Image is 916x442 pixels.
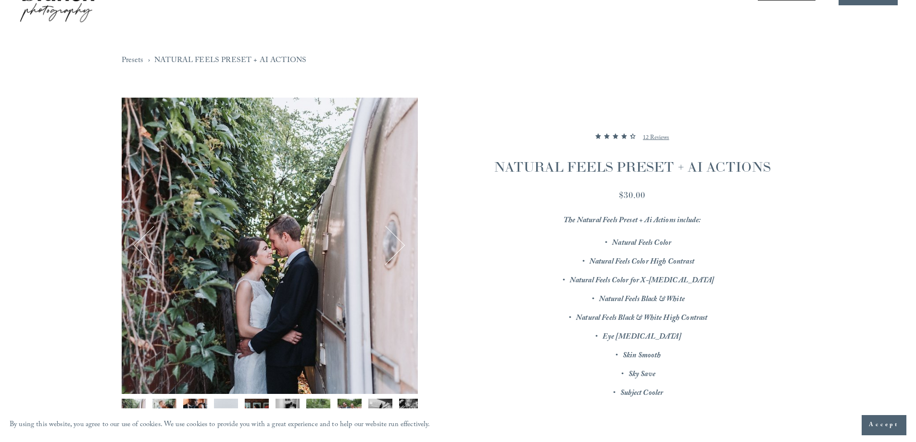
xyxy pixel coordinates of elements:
[470,157,794,177] h1: NATURAL FEELS PRESET + AI ACTIONS
[368,399,392,423] img: raleigh-wedding-photographer.jpg
[620,387,663,400] em: Subject Cooler
[643,132,669,144] p: 12 Reviews
[338,399,362,423] button: Image 8 of 12
[399,399,423,423] button: Image 10 of 12
[276,399,300,423] img: DSCF9372.jpg (Copy)
[183,399,207,423] img: DSCF8972.jpg (Copy)
[245,399,269,423] button: Image 5 of 12
[470,189,794,202] div: $30.00
[10,418,430,432] p: By using this website, you agree to our use of cookies. We use cookies to provide you with a grea...
[368,399,392,423] button: Image 9 of 12
[576,312,707,325] em: Natural Feels Black & White High Contrast
[152,399,176,423] button: Image 2 of 12
[612,237,671,250] em: Natural Feels Color
[564,215,701,227] em: The Natural Feels Preset + Ai Actions include:
[862,415,906,435] button: Accept
[367,227,404,264] button: Next
[399,399,423,423] img: FUJ15149.jpg (Copy)
[628,368,655,381] em: Sky Save
[122,399,146,423] img: DSCF9013.jpg (Copy)
[135,227,172,264] button: Previous
[643,126,669,150] a: 12 Reviews
[214,399,238,423] img: FUJ18856 copy.jpg (Copy)
[599,293,685,306] em: Natural Feels Black & White
[306,399,330,423] button: Image 7 of 12
[152,399,176,423] img: best-lightroom-preset-natural-look.jpg
[214,399,238,423] button: Image 4 of 12
[306,399,330,423] img: lightroom-presets-natural-look.jpg
[122,54,144,67] a: Presets
[590,256,694,269] em: Natural Feels Color High Contrast
[122,98,418,394] img: DSCF9013.jpg (Copy)
[869,420,899,430] span: Accept
[183,399,207,423] button: Image 3 of 12
[610,406,674,419] em: Subject Shadow Save
[122,399,146,423] button: Image 1 of 12
[570,275,714,288] em: Natural Feels Color for X-[MEDICAL_DATA]
[154,54,306,67] a: NATURAL FEELS PRESET + AI ACTIONS
[602,331,681,344] em: Eye [MEDICAL_DATA]
[276,399,300,423] button: Image 6 of 12
[338,399,362,423] img: best-outdoor-north-carolina-wedding-photos.jpg
[122,399,418,428] div: Gallery thumbnails
[245,399,269,423] img: FUJ14832.jpg (Copy)
[623,350,661,363] em: Skin Smooth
